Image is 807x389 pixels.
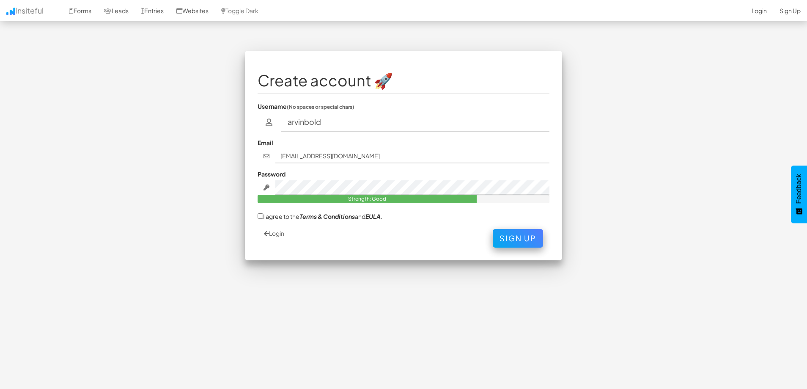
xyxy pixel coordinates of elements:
[258,138,273,147] label: Email
[275,149,550,163] input: john@doe.com
[258,102,354,110] label: Username
[258,72,549,89] h1: Create account 🚀
[258,170,285,178] label: Password
[258,213,263,219] input: I agree to theTerms & ConditionsandEULA.
[365,212,381,220] a: EULA
[287,104,354,110] small: (No spaces or special chars)
[299,212,355,220] a: Terms & Conditions
[281,113,550,132] input: username
[258,212,382,221] label: I agree to the and .
[795,174,803,204] span: Feedback
[791,166,807,223] button: Feedback - Show survey
[258,195,477,203] div: Strength: Good
[6,8,15,15] img: icon.png
[264,229,284,237] a: Login
[493,229,543,248] button: Sign Up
